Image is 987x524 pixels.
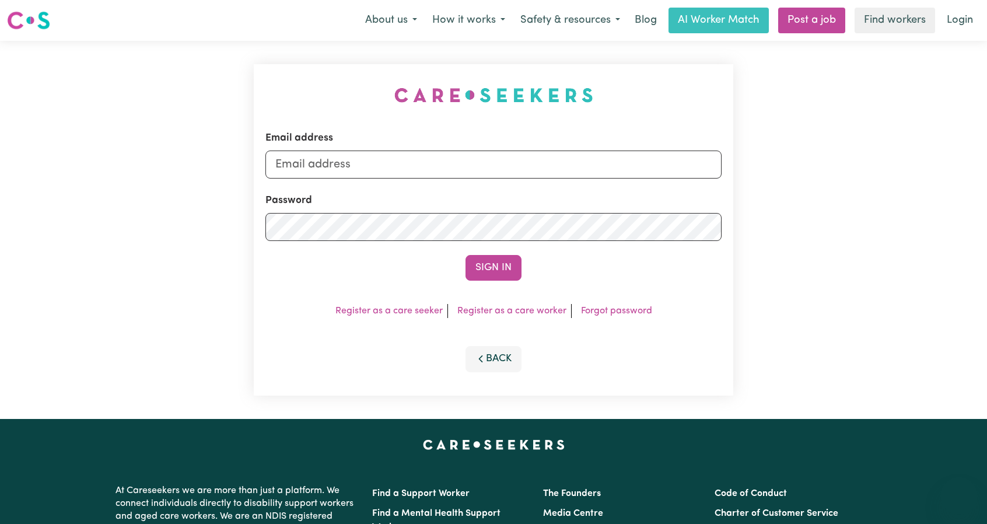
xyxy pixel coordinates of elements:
a: Find a Support Worker [372,489,470,498]
label: Email address [265,131,333,146]
a: AI Worker Match [668,8,769,33]
button: How it works [425,8,513,33]
a: Register as a care worker [457,306,566,316]
button: Safety & resources [513,8,628,33]
a: Charter of Customer Service [715,509,838,518]
a: Post a job [778,8,845,33]
a: Careseekers home page [423,440,565,449]
button: Back [466,346,521,372]
input: Email address [265,151,722,179]
a: Register as a care seeker [335,306,443,316]
a: Forgot password [581,306,652,316]
a: Media Centre [543,509,603,518]
a: Code of Conduct [715,489,787,498]
a: Find workers [855,8,935,33]
iframe: Button to launch messaging window [940,477,978,515]
img: Careseekers logo [7,10,50,31]
button: About us [358,8,425,33]
label: Password [265,193,312,208]
button: Sign In [466,255,521,281]
a: Login [940,8,980,33]
a: Blog [628,8,664,33]
a: The Founders [543,489,601,498]
a: Careseekers logo [7,7,50,34]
